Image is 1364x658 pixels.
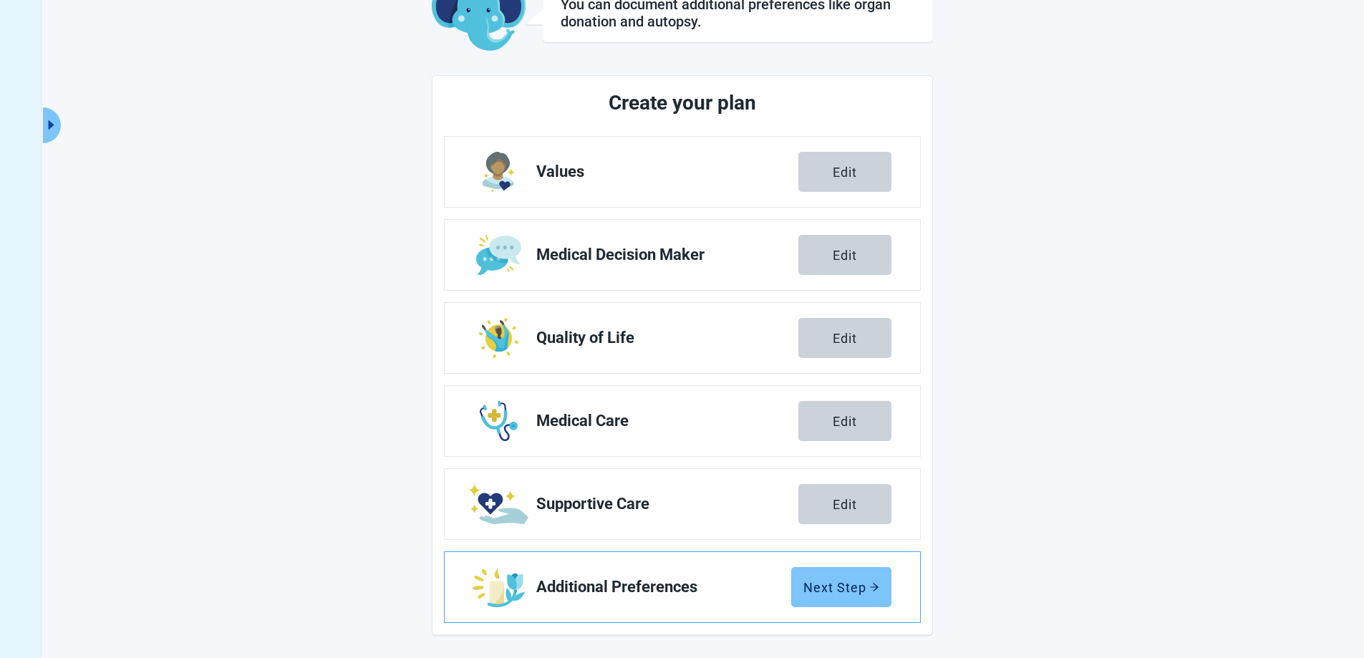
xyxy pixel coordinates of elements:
button: Edit [798,235,891,275]
div: Edit [833,497,857,511]
button: Edit [798,318,891,358]
span: Additional Preferences [536,579,791,596]
a: Edit Values section [445,137,920,207]
span: Values [536,163,798,180]
a: Edit Additional Preferences section [445,552,920,622]
button: Edit [798,401,891,441]
div: Edit [833,165,857,179]
a: Edit Quality of Life section [445,303,920,373]
span: Quality of Life [536,329,798,347]
span: Medical Care [536,412,798,430]
div: Edit [833,248,857,262]
div: Edit [833,331,857,345]
button: Next Steparrow-right [791,567,891,607]
button: Expand menu [43,107,61,143]
span: arrow-right [869,582,879,592]
a: Edit Supportive Care section [445,469,920,539]
a: Edit Medical Care section [445,386,920,456]
span: Medical Decision Maker [536,246,798,263]
div: Edit [833,414,857,428]
span: Supportive Care [536,495,798,513]
span: caret-right [44,118,58,132]
button: Edit [798,152,891,192]
h2: Create your plan [498,87,867,119]
a: Edit Medical Decision Maker section [445,220,920,290]
div: Next Step [803,580,879,594]
button: Edit [798,484,891,524]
